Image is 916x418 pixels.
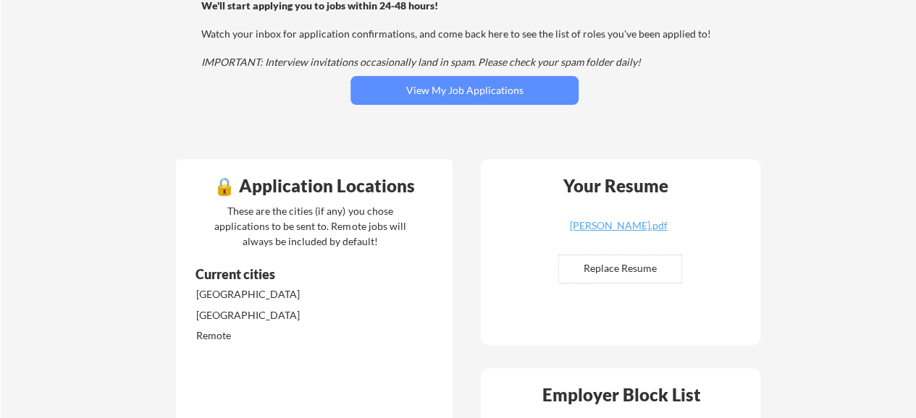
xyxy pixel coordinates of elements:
[487,386,756,404] div: Employer Block List
[180,177,449,195] div: 🔒 Application Locations
[196,328,349,343] div: Remote
[196,287,349,302] div: [GEOGRAPHIC_DATA]
[211,203,410,249] div: These are the cities (if any) you chose applications to be sent to. Remote jobs will always be in...
[532,221,705,243] a: [PERSON_NAME].pdf
[201,56,641,68] em: IMPORTANT: Interview invitations occasionally land in spam. Please check your spam folder daily!
[196,268,396,281] div: Current cities
[532,221,705,231] div: [PERSON_NAME].pdf
[196,308,349,323] div: [GEOGRAPHIC_DATA]
[544,177,687,195] div: Your Resume
[350,76,579,105] button: View My Job Applications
